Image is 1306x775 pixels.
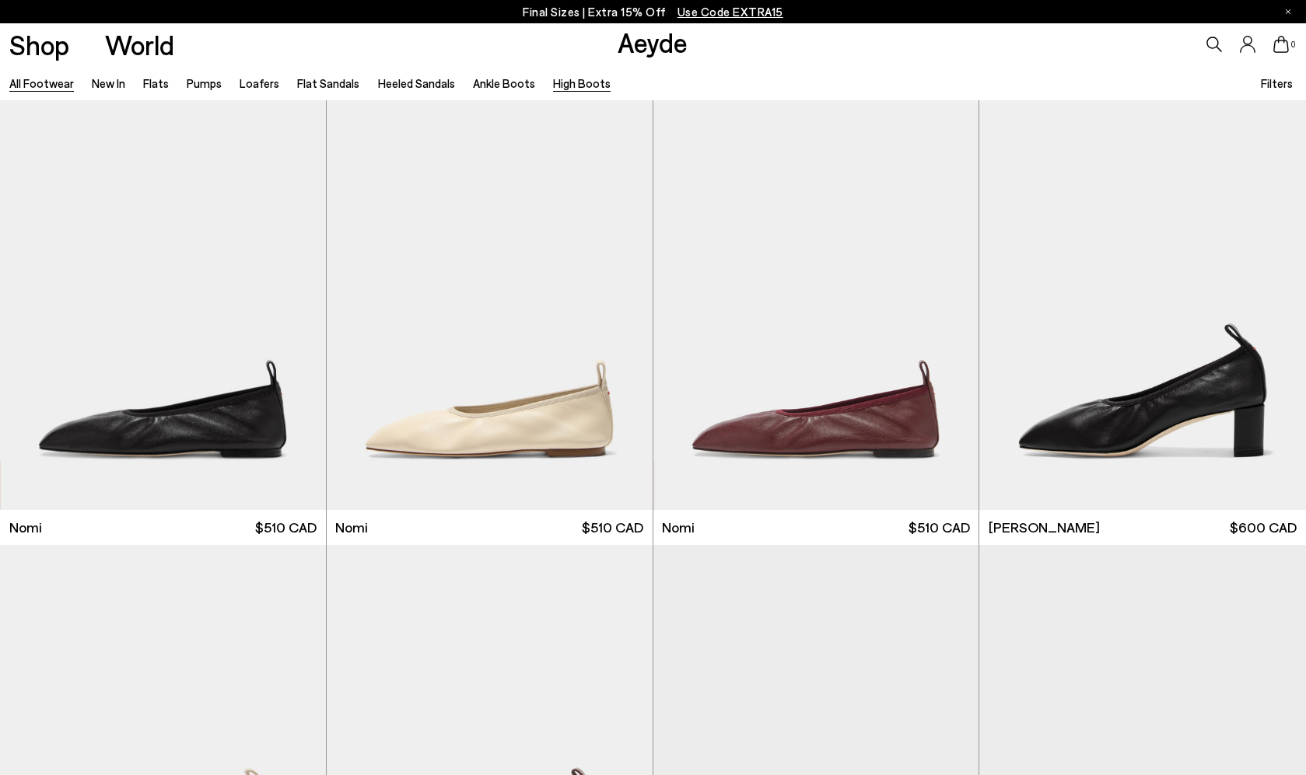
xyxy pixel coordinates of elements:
a: New In [92,76,125,90]
a: Flat Sandals [297,76,359,90]
a: Nomi $510 CAD [327,510,653,545]
span: 0 [1289,40,1297,49]
a: Ankle Boots [473,76,535,90]
a: World [105,31,174,58]
img: Narissa Ruched Pumps [979,100,1306,509]
span: [PERSON_NAME] [989,518,1100,537]
a: All Footwear [9,76,74,90]
span: $510 CAD [909,518,970,537]
a: Flats [143,76,169,90]
img: Nomi Ruched Flats [327,100,653,509]
a: Shop [9,31,69,58]
a: [PERSON_NAME] $600 CAD [979,510,1306,545]
a: Aeyde [618,26,688,58]
p: Final Sizes | Extra 15% Off [523,2,783,22]
span: Filters [1261,76,1293,90]
span: Nomi [335,518,368,537]
a: Nomi $510 CAD [653,510,979,545]
a: Heeled Sandals [378,76,455,90]
span: Nomi [9,518,42,537]
a: Pumps [187,76,222,90]
span: $600 CAD [1230,518,1297,537]
a: High Boots [553,76,611,90]
img: Nomi Ruched Flats [653,100,979,509]
span: $510 CAD [582,518,643,537]
span: Navigate to /collections/ss25-final-sizes [678,5,783,19]
span: Nomi [662,518,695,537]
a: 0 [1273,36,1289,53]
span: $510 CAD [255,518,317,537]
a: Loafers [240,76,279,90]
